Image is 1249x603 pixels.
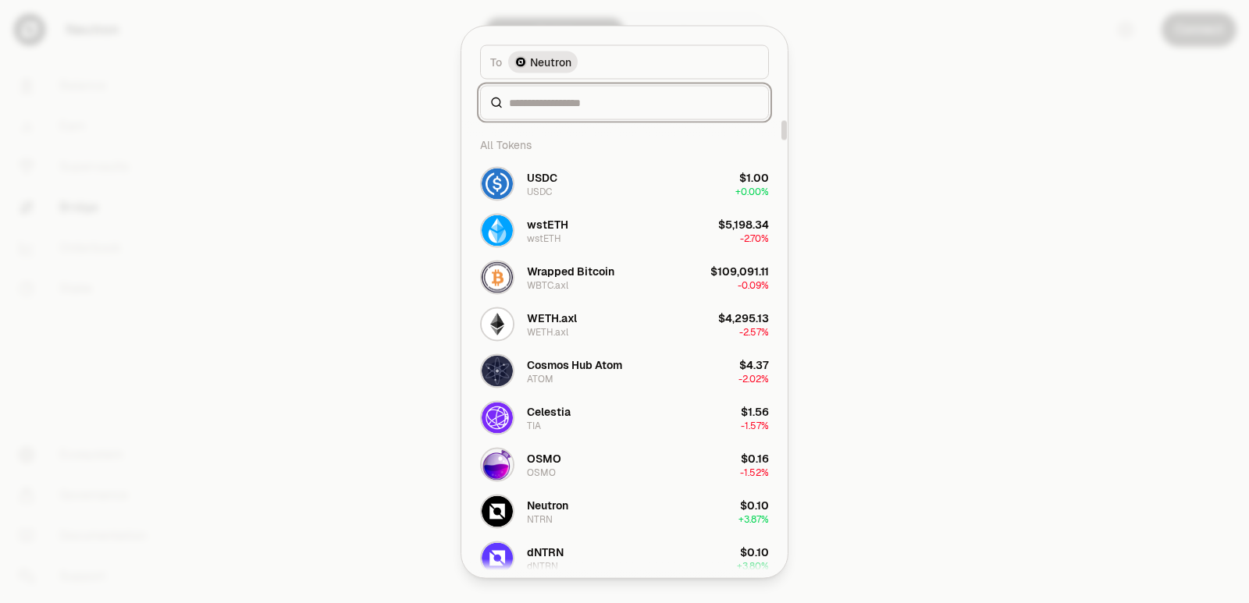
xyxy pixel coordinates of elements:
span: -2.57% [739,325,769,338]
img: dNTRN Logo [482,542,513,573]
div: WETH.axl [527,310,577,325]
span: -1.57% [741,419,769,431]
div: WBTC.axl [527,278,568,291]
div: ATOM [527,372,553,385]
div: Neutron [527,497,568,513]
div: $1.56 [741,403,769,419]
div: All Tokens [471,129,778,160]
span: + 3.80% [737,559,769,572]
button: WETH.axl LogoWETH.axlWETH.axl$4,295.13-2.57% [471,300,778,347]
span: -2.02% [738,372,769,385]
span: -1.52% [740,466,769,478]
img: OSMO Logo [482,449,513,480]
div: $0.16 [741,450,769,466]
div: $1.00 [739,169,769,185]
div: WETH.axl [527,325,568,338]
div: $5,198.34 [718,216,769,232]
button: wstETH LogowstETHwstETH$5,198.34-2.70% [471,207,778,254]
img: WETH.axl Logo [482,308,513,339]
button: dNTRN LogodNTRNdNTRN$0.10+3.80% [471,534,778,581]
img: wstETH Logo [482,215,513,246]
div: Cosmos Hub Atom [527,356,622,372]
div: dNTRN [527,559,558,572]
img: ATOM Logo [482,355,513,386]
button: WBTC.axl LogoWrapped BitcoinWBTC.axl$109,091.11-0.09% [471,254,778,300]
div: USDC [527,185,552,197]
button: NTRN LogoNeutronNTRN$0.10+3.87% [471,488,778,534]
span: + 0.00% [735,185,769,197]
div: wstETH [527,216,568,232]
span: -2.70% [740,232,769,244]
img: Neutron Logo [516,57,525,66]
div: TIA [527,419,541,431]
button: ToNeutron LogoNeutron [480,44,769,79]
span: To [490,54,502,69]
img: NTRN Logo [482,495,513,527]
div: wstETH [527,232,561,244]
span: -0.09% [738,278,769,291]
div: $109,091.11 [710,263,769,278]
button: OSMO LogoOSMOOSMO$0.16-1.52% [471,441,778,488]
div: $0.10 [740,497,769,513]
div: USDC [527,169,557,185]
span: Neutron [530,54,571,69]
img: USDC Logo [482,168,513,199]
div: OSMO [527,466,556,478]
button: TIA LogoCelestiaTIA$1.56-1.57% [471,394,778,441]
div: dNTRN [527,544,564,559]
button: USDC LogoUSDCUSDC$1.00+0.00% [471,160,778,207]
div: Celestia [527,403,571,419]
div: Wrapped Bitcoin [527,263,614,278]
button: ATOM LogoCosmos Hub AtomATOM$4.37-2.02% [471,347,778,394]
div: $4.37 [739,356,769,372]
div: NTRN [527,513,553,525]
div: $4,295.13 [718,310,769,325]
div: $0.10 [740,544,769,559]
div: OSMO [527,450,561,466]
span: + 3.87% [738,513,769,525]
img: TIA Logo [482,402,513,433]
img: WBTC.axl Logo [482,261,513,293]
